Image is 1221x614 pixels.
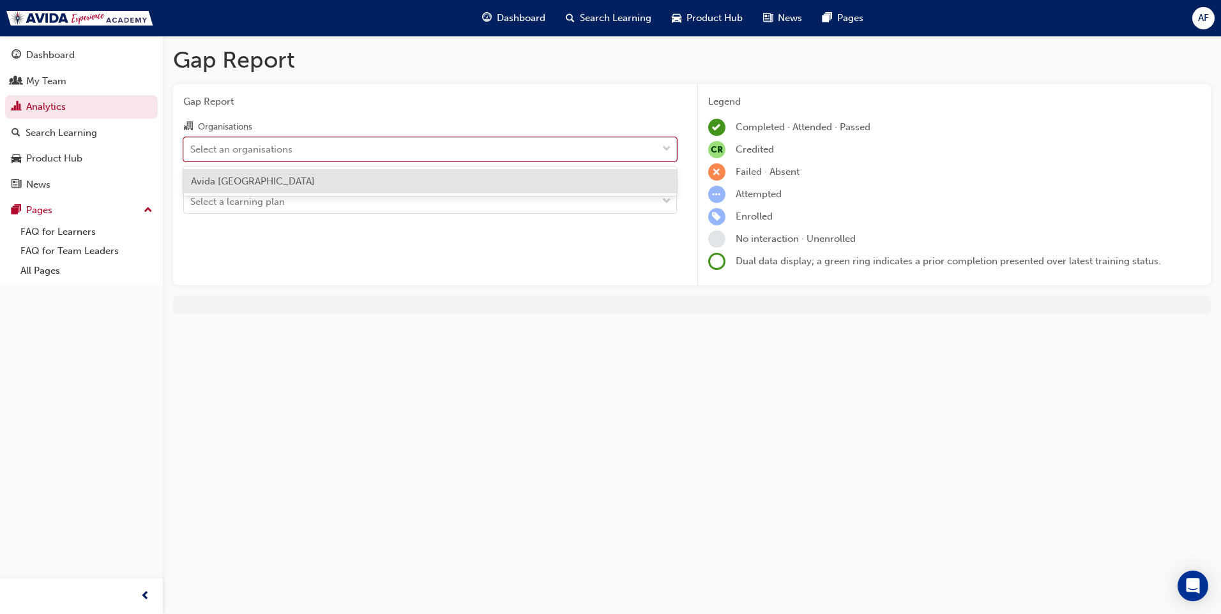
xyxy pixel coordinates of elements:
[708,230,725,248] span: learningRecordVerb_NONE-icon
[736,144,774,155] span: Credited
[15,241,158,261] a: FAQ for Team Leaders
[5,198,158,222] button: Pages
[708,186,725,203] span: learningRecordVerb_ATTEMPT-icon
[190,195,285,209] div: Select a learning plan
[736,233,856,244] span: No interaction · Unenrolled
[686,11,743,26] span: Product Hub
[15,222,158,242] a: FAQ for Learners
[11,76,21,87] span: people-icon
[1178,571,1208,601] div: Open Intercom Messenger
[580,11,651,26] span: Search Learning
[753,5,812,31] a: news-iconNews
[5,70,158,93] a: My Team
[736,121,870,133] span: Completed · Attended · Passed
[482,10,492,26] span: guage-icon
[191,176,315,187] span: Avida [GEOGRAPHIC_DATA]
[1192,7,1215,29] button: AF
[26,177,50,192] div: News
[26,151,82,166] div: Product Hub
[11,50,21,61] span: guage-icon
[778,11,802,26] span: News
[11,179,21,191] span: news-icon
[763,10,773,26] span: news-icon
[183,121,193,133] span: organisation-icon
[190,142,292,156] div: Select an organisations
[15,261,158,281] a: All Pages
[662,5,753,31] a: car-iconProduct Hub
[708,208,725,225] span: learningRecordVerb_ENROLL-icon
[708,119,725,136] span: learningRecordVerb_COMPLETE-icon
[6,11,153,26] img: Trak
[26,126,97,140] div: Search Learning
[708,141,725,158] span: null-icon
[173,46,1211,74] h1: Gap Report
[26,203,52,218] div: Pages
[11,205,21,216] span: pages-icon
[5,41,158,198] button: DashboardMy TeamAnalyticsSearch LearningProduct HubNews
[736,211,773,222] span: Enrolled
[5,173,158,197] a: News
[497,11,545,26] span: Dashboard
[708,163,725,181] span: learningRecordVerb_FAIL-icon
[5,95,158,119] a: Analytics
[26,48,75,63] div: Dashboard
[662,141,671,158] span: down-icon
[556,5,662,31] a: search-iconSearch Learning
[812,5,874,31] a: pages-iconPages
[26,74,66,89] div: My Team
[662,193,671,210] span: down-icon
[736,255,1161,267] span: Dual data display; a green ring indicates a prior completion presented over latest training status.
[1198,11,1209,26] span: AF
[566,10,575,26] span: search-icon
[837,11,863,26] span: Pages
[823,10,832,26] span: pages-icon
[144,202,153,219] span: up-icon
[5,147,158,170] a: Product Hub
[5,43,158,67] a: Dashboard
[11,101,21,113] span: chart-icon
[472,5,556,31] a: guage-iconDashboard
[736,188,782,200] span: Attempted
[736,166,800,177] span: Failed · Absent
[183,94,677,109] span: Gap Report
[11,128,20,139] span: search-icon
[672,10,681,26] span: car-icon
[11,153,21,165] span: car-icon
[5,121,158,145] a: Search Learning
[198,121,252,133] div: Organisations
[708,94,1201,109] div: Legend
[140,588,150,604] span: prev-icon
